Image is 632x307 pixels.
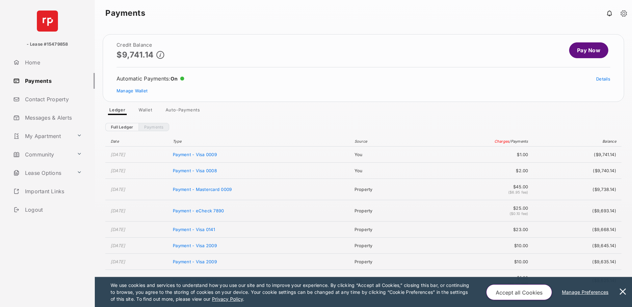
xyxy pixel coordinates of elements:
span: $23.00 [423,227,528,232]
span: Payment - Visa 0141 [173,227,215,232]
p: $9,741.14 [117,50,154,59]
button: Accept all Cookies [486,284,552,300]
td: Property [351,254,420,270]
a: Contact Property [11,91,95,107]
a: Auto-Payments [160,107,205,115]
time: [DATE] [111,187,125,192]
span: ($0.10 fee) [510,211,528,216]
p: - Lease #15479858 [27,41,68,48]
time: [DATE] [111,243,125,248]
span: $25.00 [423,205,528,211]
td: ($9,625.14) [532,270,621,291]
a: Full Ledger [105,123,139,131]
div: Automatic Payments : [117,75,184,82]
p: We use cookies and services to understand how you use our site and to improve your experience. By... [111,282,472,302]
td: ($9,635.14) [532,254,621,270]
span: ($6.95 fee) [508,190,528,195]
a: Community [11,147,74,162]
span: Charges [494,139,510,144]
time: [DATE] [111,152,125,157]
time: [DATE] [111,259,125,264]
td: Property [351,200,420,222]
th: Date [105,136,170,147]
time: [DATE] [111,227,125,232]
td: ($9,741.14) [532,147,621,163]
th: Balance [532,136,621,147]
span: $1.00 [423,152,528,157]
u: Manage Preferences [562,289,611,295]
a: Ledger [104,107,131,115]
td: You [351,147,420,163]
span: Payment - Visa 2009 [173,259,217,264]
img: svg+xml;base64,PHN2ZyB4bWxucz0iaHR0cDovL3d3dy53My5vcmcvMjAwMC9zdmciIHdpZHRoPSI2NCIgaGVpZ2h0PSI2NC... [37,11,58,32]
td: ($9,740.14) [532,163,621,179]
a: Logout [11,202,95,218]
td: ($9,645.14) [532,238,621,254]
th: Source [351,136,420,147]
td: Property [351,238,420,254]
td: ($9,668.14) [532,222,621,238]
span: / Payments [509,139,528,144]
td: You [351,163,420,179]
td: Property [351,179,420,200]
a: Important Links [11,183,85,199]
td: ($9,738.14) [532,179,621,200]
a: Payments [139,123,169,131]
span: Payment - eCheck 7890 [173,208,224,213]
span: $10.00 [423,259,528,264]
td: You [351,270,420,291]
strong: Payments [105,9,145,17]
a: My Apartment [11,128,74,144]
span: On [171,76,178,82]
a: Home [11,55,95,70]
span: $2.00 [423,168,528,173]
a: Messages & Alerts [11,110,95,126]
time: [DATE] [111,208,125,213]
td: Property [351,222,420,238]
a: Wallet [133,107,158,115]
a: Payments [11,73,95,89]
span: $1.00 [423,275,528,280]
td: ($9,693.14) [532,200,621,222]
a: Lease Options [11,165,74,181]
a: Details [596,76,610,82]
span: Payment - Visa 0008 [173,168,217,173]
span: Payment - Visa 2009 [173,243,217,248]
span: $10.00 [423,243,528,248]
span: $45.00 [423,184,528,189]
th: Type [170,136,351,147]
h2: Credit Balance [117,42,164,48]
u: Privacy Policy [212,296,243,302]
span: Payment - Mastercard 0009 [173,187,232,192]
a: Manage Wallet [117,88,147,93]
time: [DATE] [111,168,125,173]
span: Payment - Visa 0009 [173,152,217,157]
